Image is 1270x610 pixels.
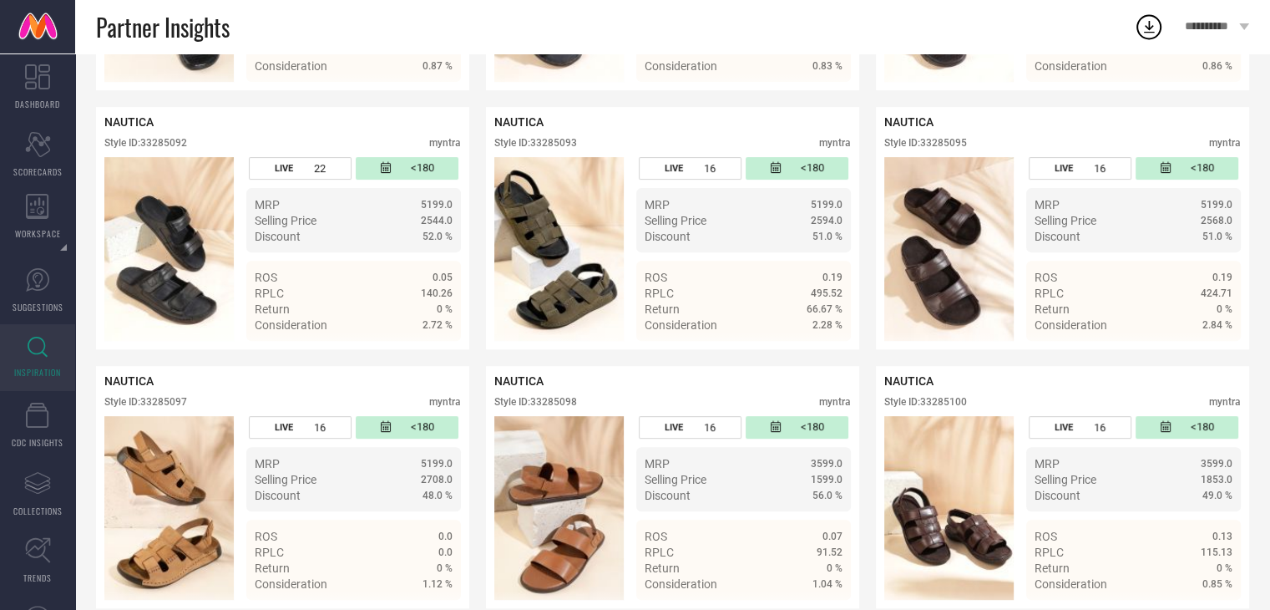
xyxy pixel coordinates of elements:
[1217,562,1232,574] span: 0 %
[788,348,842,362] a: Details
[812,319,842,331] span: 2.28 %
[411,161,434,175] span: <180
[104,157,234,341] div: Click to view image
[494,157,624,341] img: Style preview image
[255,457,280,470] span: MRP
[1035,318,1107,332] span: Consideration
[827,562,842,574] span: 0 %
[275,163,293,174] span: LIVE
[1035,271,1057,284] span: ROS
[819,137,851,149] div: myntra
[811,458,842,470] span: 3599.0
[438,546,453,558] span: 0.0
[15,227,61,240] span: WORKSPACE
[1035,302,1070,316] span: Return
[12,436,63,449] span: CDC INSIGHTS
[104,416,234,600] img: Style preview image
[811,474,842,485] span: 1599.0
[645,214,706,227] span: Selling Price
[645,489,691,502] span: Discount
[1209,396,1241,408] div: myntra
[1201,474,1232,485] span: 1853.0
[1035,473,1096,486] span: Selling Price
[807,303,842,315] span: 66.67 %
[822,531,842,542] span: 0.07
[1035,577,1107,591] span: Consideration
[811,199,842,211] span: 5199.0
[819,396,851,408] div: myntra
[356,157,458,180] div: Number of days since the style was first listed on the platform
[645,318,717,332] span: Consideration
[812,60,842,72] span: 0.83 %
[421,199,453,211] span: 5199.0
[1191,420,1214,435] span: <180
[884,416,1014,600] div: Click to view image
[494,137,577,149] div: Style ID: 33285093
[1035,546,1064,559] span: RPLC
[421,215,453,226] span: 2544.0
[822,272,842,283] span: 0.19
[746,157,848,180] div: Number of days since the style was first listed on the platform
[884,157,1014,341] div: Click to view image
[704,421,716,434] span: 16
[1055,163,1073,174] span: LIVE
[104,115,154,129] span: NAUTICA
[1136,157,1238,180] div: Number of days since the style was first listed on the platform
[1201,287,1232,299] span: 424.71
[422,60,453,72] span: 0.87 %
[104,396,187,408] div: Style ID: 33285097
[665,163,683,174] span: LIVE
[1202,319,1232,331] span: 2.84 %
[645,457,670,470] span: MRP
[1094,162,1106,175] span: 16
[704,162,716,175] span: 16
[494,396,577,408] div: Style ID: 33285098
[801,161,824,175] span: <180
[812,578,842,590] span: 1.04 %
[645,546,674,559] span: RPLC
[255,230,301,243] span: Discount
[15,98,60,110] span: DASHBOARD
[1191,161,1214,175] span: <180
[811,215,842,226] span: 2594.0
[314,421,326,434] span: 16
[437,562,453,574] span: 0 %
[1035,198,1060,211] span: MRP
[1202,490,1232,501] span: 49.0 %
[1029,157,1131,180] div: Number of days the style has been live on the platform
[255,562,290,575] span: Return
[23,572,52,584] span: TRENDS
[494,157,624,341] div: Click to view image
[255,546,284,559] span: RPLC
[1035,457,1060,470] span: MRP
[1029,416,1131,439] div: Number of days the style has been live on the platform
[356,416,458,439] div: Number of days since the style was first listed on the platform
[255,577,327,591] span: Consideration
[421,474,453,485] span: 2708.0
[1217,303,1232,315] span: 0 %
[13,165,63,178] span: SCORECARDS
[433,272,453,283] span: 0.05
[437,303,453,315] span: 0 %
[438,531,453,542] span: 0.0
[255,302,290,316] span: Return
[1035,530,1057,543] span: ROS
[645,59,717,73] span: Consideration
[14,366,61,379] span: INSPIRATION
[275,422,293,433] span: LIVE
[884,137,967,149] div: Style ID: 33285095
[645,287,674,300] span: RPLC
[255,287,284,300] span: RPLC
[255,214,316,227] span: Selling Price
[1178,348,1232,362] a: Details
[1201,199,1232,211] span: 5199.0
[1201,546,1232,558] span: 115.13
[429,396,461,408] div: myntra
[422,490,453,501] span: 48.0 %
[421,458,453,470] span: 5199.0
[1035,214,1096,227] span: Selling Price
[645,198,670,211] span: MRP
[788,89,842,103] a: Details
[812,231,842,242] span: 51.0 %
[884,374,934,388] span: NAUTICA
